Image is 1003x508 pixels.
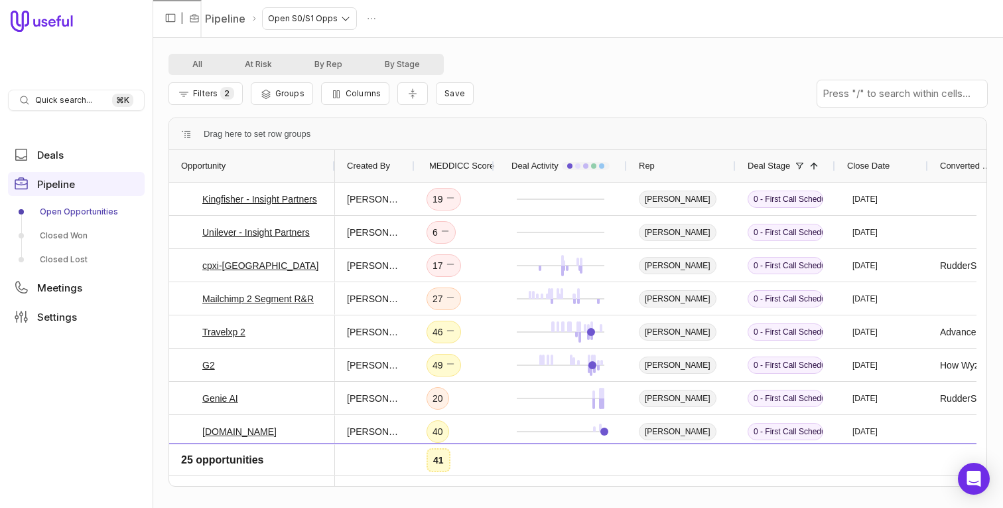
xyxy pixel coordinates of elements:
[193,88,218,98] span: Filters
[639,191,716,208] span: [PERSON_NAME]
[347,258,403,274] span: [PERSON_NAME]
[204,126,310,142] span: Drag here to set row groups
[748,423,823,440] span: 0 - First Call Scheduled
[748,290,823,307] span: 0 - First Call Scheduled
[8,249,145,270] a: Closed Lost
[852,227,878,238] time: [DATE]
[275,88,304,98] span: Groups
[37,179,75,189] span: Pipeline
[37,150,64,160] span: Deals
[347,457,403,473] span: [PERSON_NAME]
[293,56,364,72] button: By Rep
[347,291,403,307] span: [PERSON_NAME]
[397,82,428,106] button: Collapse all rows
[321,82,389,105] button: Columns
[8,305,145,329] a: Settings
[446,191,455,207] span: No change
[511,158,559,174] span: Deal Activity
[852,294,878,304] time: [DATE]
[8,172,145,196] a: Pipeline
[181,158,226,174] span: Opportunity
[748,390,823,407] span: 0 - First Call Scheduled
[202,191,317,207] a: Kingfisher - Insight Partners
[748,456,823,473] span: 0 - First Call Scheduled
[446,291,455,307] span: No change
[429,158,494,174] span: MEDDICC Score
[852,194,878,205] time: [DATE]
[251,82,313,105] button: Group Pipeline
[220,87,234,100] span: 2
[639,290,716,307] span: [PERSON_NAME]
[35,95,92,106] span: Quick search...
[852,327,878,337] time: [DATE]
[202,258,318,274] a: cpxi-[GEOGRAPHIC_DATA]
[346,88,381,98] span: Columns
[8,201,145,222] a: Open Opportunities
[639,224,716,241] span: [PERSON_NAME]
[852,460,878,470] time: [DATE]
[852,426,878,437] time: [DATE]
[639,158,655,174] span: Rep
[639,357,716,374] span: [PERSON_NAME]
[433,357,455,373] div: 49
[180,11,184,27] span: |
[639,323,716,341] span: [PERSON_NAME]
[202,390,238,406] a: Genie AI
[433,457,443,473] div: 23
[362,9,381,29] button: Actions
[748,257,823,274] span: 0 - First Call Scheduled
[205,11,245,27] a: Pipeline
[852,360,878,371] time: [DATE]
[748,224,823,241] span: 0 - First Call Scheduled
[748,191,823,208] span: 0 - First Call Scheduled
[347,390,403,406] span: [PERSON_NAME]
[748,357,823,374] span: 0 - First Call Scheduled
[433,424,443,440] div: 40
[347,324,403,340] span: [PERSON_NAME]
[427,150,482,182] div: MEDDICC Score
[436,82,474,105] button: Create a new saved view
[347,191,403,207] span: [PERSON_NAME]
[817,80,987,107] input: Press "/" to search within cells...
[748,323,823,341] span: 0 - First Call Scheduled
[444,88,465,98] span: Save
[202,291,314,307] a: Mailchimp 2 Segment R&R
[433,390,443,406] div: 20
[347,424,403,440] span: [PERSON_NAME]
[8,201,145,270] div: Pipeline submenu
[433,191,455,207] div: 19
[433,224,450,240] div: 6
[639,257,716,274] span: [PERSON_NAME]
[364,56,441,72] button: By Stage
[347,224,403,240] span: [PERSON_NAME]
[748,158,790,174] span: Deal Stage
[347,357,403,373] span: [PERSON_NAME]
[446,258,455,274] span: No change
[433,324,455,340] div: 46
[446,357,455,373] span: No change
[202,457,227,473] a: Rover
[37,312,77,322] span: Settings
[639,390,716,407] span: [PERSON_NAME]
[37,283,82,293] span: Meetings
[202,424,277,440] a: [DOMAIN_NAME]
[940,158,996,174] span: Converted Content Detail
[446,324,455,340] span: No change
[958,463,990,495] div: Open Intercom Messenger
[940,457,996,473] span: Contact Us | Contact Rudderstack Team
[8,143,145,167] a: Deals
[8,225,145,246] a: Closed Won
[202,324,245,340] a: Travelxp 2
[433,258,455,274] div: 17
[224,56,293,72] button: At Risk
[112,94,133,107] kbd: ⌘ K
[639,423,716,440] span: [PERSON_NAME]
[202,224,310,240] a: Unilever - Insight Partners
[940,357,996,373] span: How Wyze Laid the Groundwork for Scalable Personalization and ML-Driven Marketing with Snowflake’...
[940,324,996,340] span: Advanced Event Tracking Features You're Probably Not Using
[8,276,145,299] a: Meetings
[852,260,878,271] time: [DATE]
[168,82,243,105] button: Filter Pipeline
[639,456,716,473] span: [PERSON_NAME]
[940,258,996,274] span: RudderStack | Customer Data Infrastructure Live Demo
